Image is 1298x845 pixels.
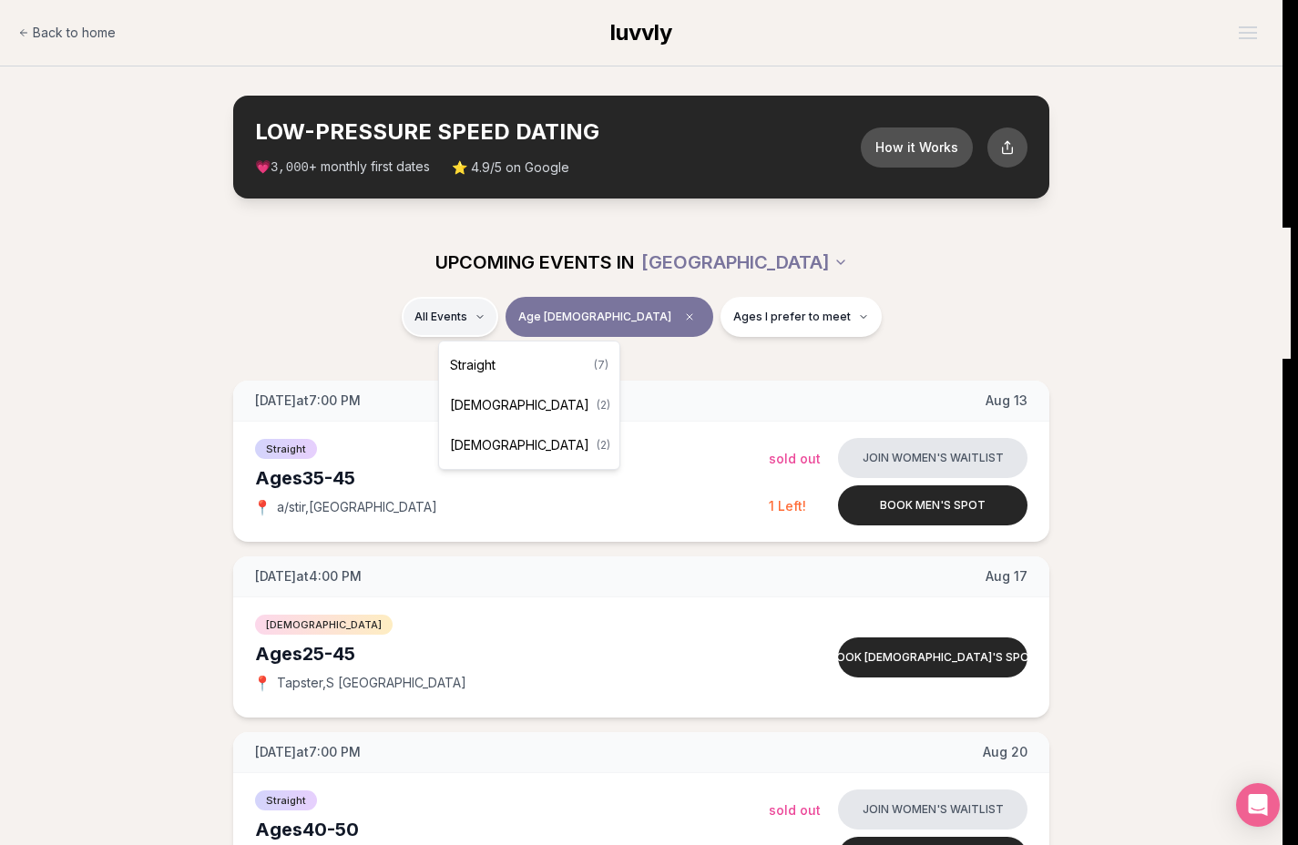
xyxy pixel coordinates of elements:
[594,358,608,372] span: ( 7 )
[597,438,610,453] span: ( 2 )
[450,396,589,414] span: [DEMOGRAPHIC_DATA]
[450,436,589,454] span: [DEMOGRAPHIC_DATA]
[450,356,496,374] span: Straight
[597,398,610,412] span: ( 2 )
